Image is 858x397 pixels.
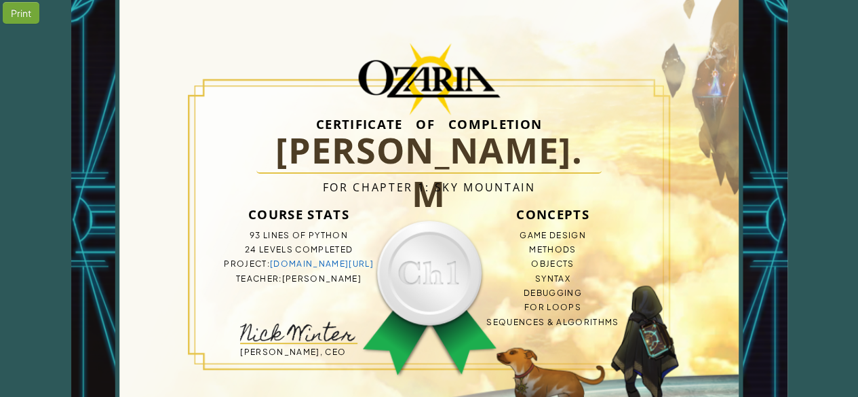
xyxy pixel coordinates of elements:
[256,128,602,174] h1: [PERSON_NAME]. M
[240,322,355,341] img: signature-nick.png
[455,300,650,314] li: For Loops
[309,230,348,240] span: Python
[455,315,650,329] li: Sequences & Algorithms
[279,273,281,284] span: :
[322,180,348,195] span: For
[455,257,650,271] li: Objects
[267,259,270,269] span: :
[455,201,650,228] h3: Concepts
[250,230,261,240] span: 93
[353,180,535,195] span: Chapter 1: Sky Mountain
[455,228,650,242] li: Game Design
[201,119,657,128] h3: Certificate of Completion
[240,347,346,357] span: [PERSON_NAME], CEO
[201,201,397,228] h3: Course Stats
[224,259,267,269] span: Project
[455,286,650,300] li: Debugging
[236,273,279,284] span: Teacher
[245,244,257,254] span: 24
[3,2,39,24] div: Print
[263,230,307,240] span: lines of
[455,271,650,286] li: Syntax
[270,259,374,269] a: [DOMAIN_NAME][URL]
[259,244,353,254] span: levels completed
[455,242,650,257] li: Methods
[282,273,362,284] span: [PERSON_NAME]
